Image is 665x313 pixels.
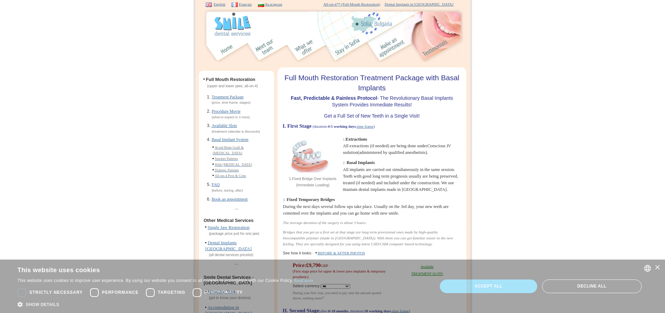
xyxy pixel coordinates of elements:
[283,230,453,246] i: Bridges that you get as a first set at that stage are long term provisional ones made by high-qua...
[312,124,375,128] span: (duration: , )
[205,226,206,229] img: dot.gif
[343,159,460,193] p: All implants are carried out simultaneously in the same session. Teeth with good long term progno...
[333,36,363,62] img: accommodation_en.jpg
[206,77,256,82] b: Full Mouth Restoration
[215,157,238,161] a: Smoker Patients
[205,240,252,251] a: Dental Implants [GEOGRAPHIC_DATA]
[283,196,461,217] p: During the next days several follow ups take place. Usually on the 3rd day, your new teeth are ce...
[213,169,214,171] img: dot.gif
[378,46,405,51] a: Contact our Clinic
[357,124,374,128] a: time frame
[333,46,363,51] a: Accommodation in Sofia
[347,160,375,165] b: Basal Implants
[258,2,264,7] img: BG
[212,95,244,99] a: Treatment Package
[205,232,259,236] span: (package price just for one jaw)
[420,46,464,51] a: Patient Reviews for Dental Implants Treatment in Smile Dental Services - Bulgaria
[212,100,250,104] span: (price, time frame, stages)
[201,204,272,213] div: ...
[343,129,460,156] p: All extractions (if needed) are being done under (administered by qualified anesthetists).
[239,2,252,6] a: Français
[215,163,252,166] a: With [MEDICAL_DATA]
[214,2,226,6] a: English
[205,242,206,244] img: dot.gif
[237,36,252,62] img: 2.jpg
[278,36,294,62] img: 3.jpg
[252,46,278,51] a: Our Team & Clinic
[323,2,380,6] a: All-on-4™ (Full-Mouth Restoration)
[318,251,365,255] a: BEFORE & AFTER PHOTOS
[212,129,260,133] span: (treatment calendar & discounts)
[328,124,356,128] strong: 4-5 working days
[17,278,293,283] : This website uses cookies to improve user experience. By using our website you consent to all coo...
[283,123,312,129] span: I. First Stage
[283,67,461,93] h1: Full Mouth Restoration Treatment Package with Basal Implants
[215,168,239,172] a: Diabetic Patients
[378,36,405,62] img: appointment_en.jpg
[204,84,258,88] span: (upper and lower jaws, all-on-4)
[204,79,205,81] img: dot.gif
[252,36,278,62] img: team_en.jpg
[212,109,241,114] a: Procedure Movie
[217,46,237,51] a: Homepage
[655,265,660,270] div: Close
[158,289,185,296] span: Targeting
[217,36,237,62] img: home_en.jpg
[212,123,237,128] a: Available Slots
[284,129,336,176] img: 1.Fixed Bridge Over Implants (Immediate Loading)
[363,36,378,62] img: 5.jpg
[405,36,420,62] img: 6.jpg
[213,146,244,155] a: Avoid Bone Graft & [MEDICAL_DATA]
[17,264,296,274] div: This website uses cookies
[201,259,272,268] div: ...
[283,221,367,225] i: The average duration of the surgery is about 3 hours.
[213,147,214,149] img: dot.gif
[420,36,464,62] img: testimonials_en.jpg
[213,175,214,177] img: dot.gif
[102,289,139,296] span: Performance
[206,2,212,7] img: EN
[294,46,317,51] a: Dental Implant Treatments
[214,12,251,36] img: logo.gif
[283,95,461,109] h2: - The Revolutionary Basal Implants System Provides Immediate Results!
[212,188,243,192] span: (before, during, after)
[283,251,461,256] div: See how it looks:
[201,36,217,62] img: 1.jpg
[212,182,220,187] a: FAQ
[26,302,59,307] span: Show details
[283,198,286,202] span: 3.
[215,174,246,178] a: All-on-4 Pros & Cons
[343,161,346,165] span: 2.
[316,252,317,254] img: dot.gif
[385,2,453,6] a: Dental Implants in [GEOGRAPHIC_DATA]
[542,280,642,293] div: Decline all
[205,253,253,257] span: (all dental services pricelist)
[291,95,377,101] b: Fast, Predictable & Painless Protocol
[205,289,243,296] span: Functionality
[204,218,253,223] b: Other Medical Services
[317,36,333,62] img: 4.jpg
[212,115,250,119] span: (what to expect in 3 mins)
[440,280,537,293] div: Accept all
[213,164,214,166] img: dot.gif
[17,301,313,308] div: Show details
[212,197,247,202] a: Book an appointment
[287,197,335,202] b: Fixed Temporary Bridges
[346,137,367,142] b: Extractions
[29,289,83,296] span: Strictly necessary
[343,137,346,141] span: 1.
[213,158,214,160] img: dot.gif
[294,278,313,283] a: Read more, opens a new window
[212,137,248,142] a: Basal Implant System
[265,2,282,6] a: Български
[231,2,238,7] img: FR
[208,225,250,230] a: Single Jaw Restoration
[294,36,317,62] img: offer_en.jpg
[283,112,461,120] h2: Get a Full Set of New Teeth in a Single Visit!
